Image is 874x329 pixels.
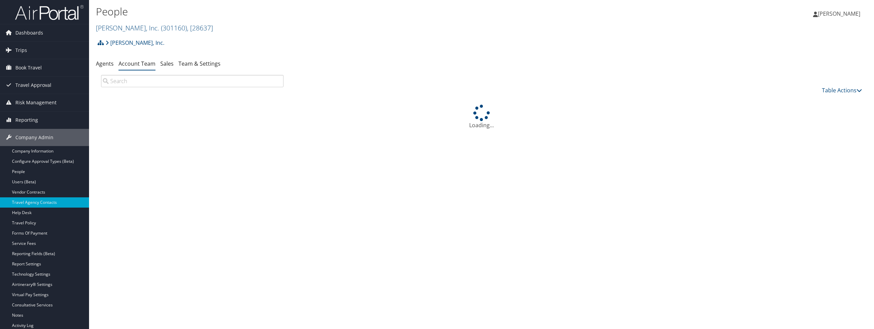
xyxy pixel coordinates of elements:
span: Company Admin [15,129,53,146]
span: Risk Management [15,94,57,111]
span: Trips [15,42,27,59]
span: ( 301160 ) [161,23,187,32]
span: , [ 28637 ] [187,23,213,32]
a: Agents [96,60,114,67]
input: Search [101,75,284,87]
span: Dashboards [15,24,43,41]
span: Reporting [15,111,38,129]
a: Team & Settings [178,60,221,67]
a: [PERSON_NAME], Inc. [96,23,213,32]
img: airportal-logo.png [15,4,84,21]
a: Sales [160,60,174,67]
a: [PERSON_NAME], Inc. [105,36,164,50]
span: Book Travel [15,59,42,76]
h1: People [96,4,610,19]
a: Account Team [118,60,155,67]
span: [PERSON_NAME] [818,10,860,17]
span: Travel Approval [15,77,51,94]
div: Loading... [96,105,867,129]
a: Table Actions [822,87,862,94]
a: [PERSON_NAME] [813,3,867,24]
